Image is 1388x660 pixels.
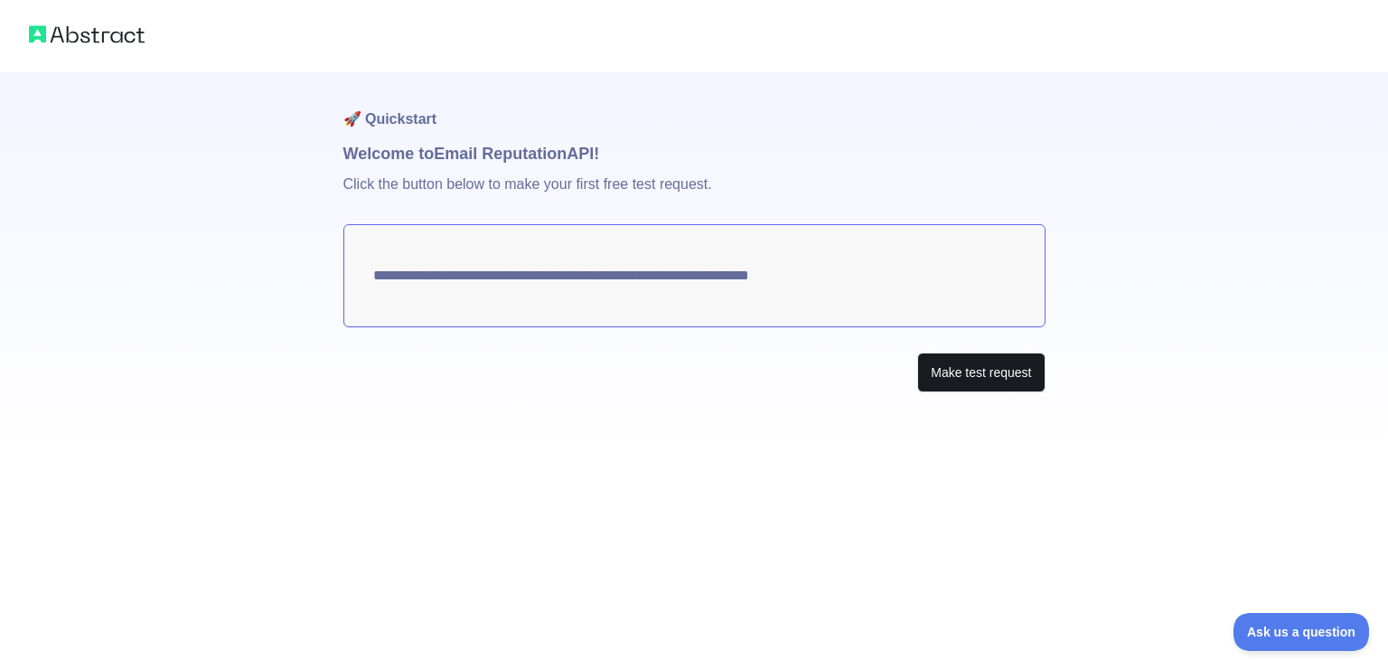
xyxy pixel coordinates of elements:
[343,166,1046,224] p: Click the button below to make your first free test request.
[343,141,1046,166] h1: Welcome to Email Reputation API!
[1233,613,1370,651] iframe: Toggle Customer Support
[343,72,1046,141] h1: 🚀 Quickstart
[29,22,145,47] img: Abstract logo
[917,353,1045,393] button: Make test request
